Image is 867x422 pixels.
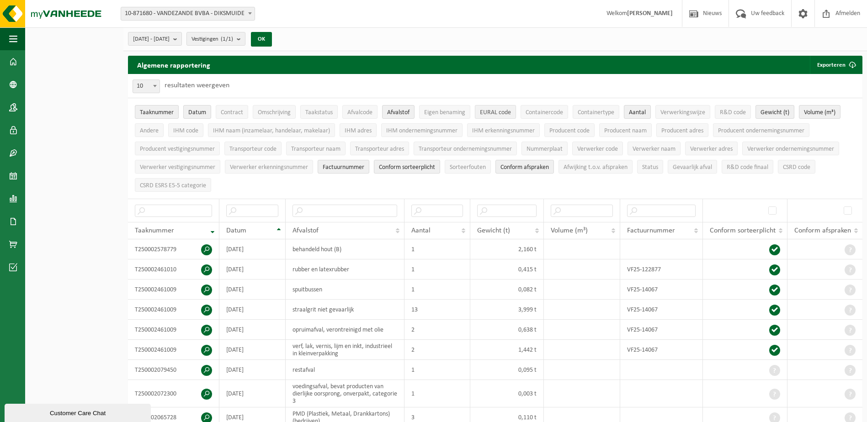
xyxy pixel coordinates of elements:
[258,109,291,116] span: Omschrijving
[742,142,839,155] button: Verwerker ondernemingsnummerVerwerker ondernemingsnummer: Activate to sort
[133,79,160,93] span: 10
[286,280,405,300] td: spuitbussen
[404,300,470,320] td: 13
[715,105,751,119] button: R&D codeR&amp;D code: Activate to sort
[419,146,512,153] span: Transporteur ondernemingsnummer
[381,123,463,137] button: IHM ondernemingsnummerIHM ondernemingsnummer: Activate to sort
[293,227,319,234] span: Afvalstof
[747,146,834,153] span: Verwerker ondernemingsnummer
[216,105,248,119] button: ContractContract: Activate to sort
[230,164,308,171] span: Verwerker erkenningsnummer
[219,280,286,300] td: [DATE]
[286,340,405,360] td: verf, lak, vernis, lijm en inkt, industrieel in kleinverpakking
[221,36,233,42] count: (1/1)
[253,105,296,119] button: OmschrijvingOmschrijving: Activate to sort
[794,227,851,234] span: Conform afspraken
[477,227,510,234] span: Gewicht (t)
[121,7,255,21] span: 10-871680 - VANDEZANDE BVBA - DIKSMUIDE
[135,105,179,119] button: TaaknummerTaaknummer: Activate to remove sorting
[128,56,219,74] h2: Algemene rapportering
[291,146,340,153] span: Transporteur naam
[226,227,246,234] span: Datum
[340,123,377,137] button: IHM adresIHM adres: Activate to sort
[419,105,470,119] button: Eigen benamingEigen benaming: Activate to sort
[133,32,170,46] span: [DATE] - [DATE]
[404,239,470,259] td: 1
[404,360,470,380] td: 1
[642,164,658,171] span: Status
[475,105,516,119] button: EURAL codeEURAL code: Activate to sort
[804,109,835,116] span: Volume (m³)
[445,160,491,174] button: SorteerfoutenSorteerfouten: Activate to sort
[633,146,676,153] span: Verwerker naam
[219,320,286,340] td: [DATE]
[637,160,663,174] button: StatusStatus: Activate to sort
[424,109,465,116] span: Eigen benaming
[213,127,330,134] span: IHM naam (inzamelaar, handelaar, makelaar)
[472,127,535,134] span: IHM erkenningsnummer
[526,109,563,116] span: Containercode
[521,105,568,119] button: ContainercodeContainercode: Activate to sort
[783,164,810,171] span: CSRD code
[323,164,364,171] span: Factuurnummer
[219,259,286,280] td: [DATE]
[135,227,174,234] span: Taaknummer
[186,32,245,46] button: Vestigingen(1/1)
[188,109,206,116] span: Datum
[710,227,776,234] span: Conform sorteerplicht
[577,146,618,153] span: Verwerker code
[620,300,703,320] td: VF25-14067
[628,142,681,155] button: Verwerker naamVerwerker naam: Activate to sort
[810,56,862,74] button: Exporteren
[219,340,286,360] td: [DATE]
[718,127,804,134] span: Producent ondernemingsnummer
[727,164,768,171] span: R&D code finaal
[345,127,372,134] span: IHM adres
[229,146,277,153] span: Transporteur code
[655,105,710,119] button: VerwerkingswijzeVerwerkingswijze: Activate to sort
[355,146,404,153] span: Transporteur adres
[140,182,206,189] span: CSRD ESRS E5-5 categorie
[495,160,554,174] button: Conform afspraken : Activate to sort
[347,109,372,116] span: Afvalcode
[720,109,746,116] span: R&D code
[404,320,470,340] td: 2
[221,109,243,116] span: Contract
[761,109,789,116] span: Gewicht (t)
[544,123,595,137] button: Producent codeProducent code: Activate to sort
[404,259,470,280] td: 1
[219,360,286,380] td: [DATE]
[450,164,486,171] span: Sorteerfouten
[564,164,628,171] span: Afwijking t.o.v. afspraken
[5,402,153,422] iframe: chat widget
[620,259,703,280] td: VF25-122877
[128,320,219,340] td: T250002461009
[660,109,705,116] span: Verwerkingswijze
[374,160,440,174] button: Conform sorteerplicht : Activate to sort
[414,142,517,155] button: Transporteur ondernemingsnummerTransporteur ondernemingsnummer : Activate to sort
[128,239,219,259] td: T250002578779
[620,280,703,300] td: VF25-14067
[386,127,457,134] span: IHM ondernemingsnummer
[128,380,219,407] td: T250002072300
[558,160,633,174] button: Afwijking t.o.v. afsprakenAfwijking t.o.v. afspraken: Activate to sort
[225,160,313,174] button: Verwerker erkenningsnummerVerwerker erkenningsnummer: Activate to sort
[168,123,203,137] button: IHM codeIHM code: Activate to sort
[668,160,717,174] button: Gevaarlijk afval : Activate to sort
[629,109,646,116] span: Aantal
[713,123,809,137] button: Producent ondernemingsnummerProducent ondernemingsnummer: Activate to sort
[140,127,159,134] span: Andere
[604,127,647,134] span: Producent naam
[251,32,272,47] button: OK
[140,164,215,171] span: Verwerker vestigingsnummer
[573,105,619,119] button: ContainertypeContainertype: Activate to sort
[470,340,544,360] td: 1,442 t
[411,227,431,234] span: Aantal
[165,82,229,89] label: resultaten weergeven
[219,380,286,407] td: [DATE]
[627,227,675,234] span: Factuurnummer
[183,105,211,119] button: DatumDatum: Activate to sort
[135,142,220,155] button: Producent vestigingsnummerProducent vestigingsnummer: Activate to sort
[286,300,405,320] td: straalgrit niet gevaarlijk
